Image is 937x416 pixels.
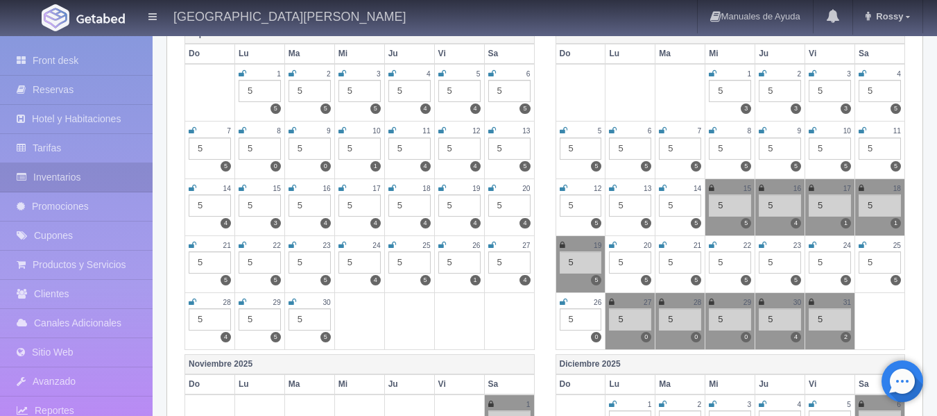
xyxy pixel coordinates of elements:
label: 2 [841,332,851,342]
small: 26 [594,299,601,306]
label: 5 [320,103,331,114]
img: Getabed [42,4,69,31]
th: Ju [755,44,805,64]
label: 4 [791,218,801,228]
small: 16 [323,185,330,192]
label: 5 [791,275,801,285]
div: 5 [609,194,651,217]
h4: [GEOGRAPHIC_DATA][PERSON_NAME] [173,7,406,24]
small: 22 [273,242,281,249]
div: 5 [289,138,331,160]
label: 4 [370,218,381,228]
small: 2 [698,401,702,408]
label: 4 [221,332,231,342]
div: 5 [560,138,602,160]
th: Vi [805,44,855,64]
div: 5 [809,80,851,102]
small: 24 [372,242,380,249]
div: 5 [438,80,481,102]
th: Vi [434,44,484,64]
div: 5 [809,251,851,274]
th: Vi [434,374,484,394]
th: Do [185,44,235,64]
label: 4 [320,218,331,228]
small: 8 [277,127,281,135]
small: 29 [743,299,751,306]
div: 5 [859,194,901,217]
label: 1 [841,218,851,228]
div: 5 [709,194,751,217]
small: 21 [694,242,701,249]
label: 0 [691,332,701,342]
th: Do [556,374,605,394]
label: 5 [641,161,651,172]
div: 5 [709,251,751,274]
small: 4 [797,401,801,408]
label: 5 [320,332,331,342]
div: 5 [239,80,281,102]
label: 4 [221,218,231,228]
div: 5 [609,251,651,274]
div: 5 [859,251,901,274]
div: 5 [488,80,531,102]
label: 5 [891,103,901,114]
small: 4 [427,70,431,78]
small: 3 [377,70,381,78]
small: 14 [694,185,701,192]
label: 3 [841,103,851,114]
th: Ma [655,374,705,394]
div: 5 [338,80,381,102]
label: 0 [591,332,601,342]
div: 5 [289,80,331,102]
div: 5 [189,308,231,331]
label: 5 [741,161,751,172]
div: 5 [759,194,801,217]
div: 5 [338,251,381,274]
label: 0 [320,161,331,172]
small: 7 [227,127,231,135]
small: 28 [223,299,231,306]
label: 0 [641,332,651,342]
small: 5 [598,127,602,135]
div: 5 [859,80,901,102]
small: 2 [327,70,331,78]
div: 5 [239,251,281,274]
span: Rossy [872,11,903,22]
label: 5 [320,275,331,285]
label: 5 [691,218,701,228]
small: 2 [797,70,801,78]
div: 5 [659,194,701,217]
div: 5 [189,194,231,217]
th: Vi [805,374,855,394]
div: 5 [859,138,901,160]
div: 5 [709,80,751,102]
label: 4 [470,218,481,228]
div: 5 [388,251,431,274]
small: 30 [793,299,801,306]
small: 22 [743,242,751,249]
small: 21 [223,242,231,249]
div: 5 [809,308,851,331]
small: 30 [323,299,330,306]
small: 13 [644,185,651,192]
small: 5 [476,70,481,78]
div: 5 [560,251,602,274]
small: 18 [422,185,430,192]
th: Sa [484,374,534,394]
th: Ju [384,374,434,394]
div: 5 [239,308,281,331]
small: 1 [277,70,281,78]
small: 11 [893,127,901,135]
div: 5 [338,138,381,160]
div: 5 [388,194,431,217]
label: 5 [591,218,601,228]
div: 5 [560,194,602,217]
small: 27 [522,242,530,249]
label: 4 [470,161,481,172]
small: 1 [748,70,752,78]
div: 5 [809,194,851,217]
label: 5 [791,161,801,172]
div: 5 [560,308,602,331]
small: 6 [897,401,901,408]
div: 5 [488,138,531,160]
